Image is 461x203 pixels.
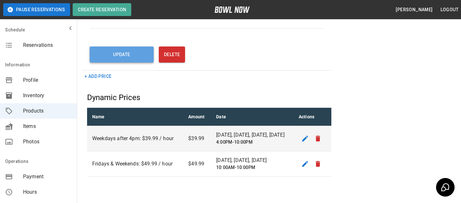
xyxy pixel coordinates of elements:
[183,108,211,126] th: Amount
[23,138,72,146] span: Photos
[92,135,178,142] p: Weekdays after 4pm: $39.99 / hour
[92,160,178,168] p: Fridays & Weekends: $49.99 / hour
[23,92,72,99] span: Inventory
[82,71,114,82] button: + Add Price
[87,92,331,103] h5: Dynamic Prices
[188,160,206,168] p: $49.99
[73,3,131,16] button: Create Reservation
[23,173,72,181] span: Payment
[159,47,185,63] button: Delete
[214,6,250,13] img: logo
[23,76,72,84] span: Profile
[216,156,288,164] p: [DATE], [DATE], [DATE]
[23,41,72,49] span: Reservations
[311,157,324,170] button: remove
[3,3,70,16] button: Pause Reservations
[294,108,331,126] th: Actions
[216,164,288,171] h6: 10:00AM-10:00PM
[299,157,311,170] button: edit
[188,135,206,142] p: $39.99
[23,123,72,130] span: Items
[23,188,72,196] span: Hours
[87,108,183,126] th: Name
[216,139,288,146] h6: 4:00PM-10:00PM
[90,47,154,63] button: Update
[87,108,331,177] table: sticky table
[311,132,324,145] button: remove
[393,4,435,16] button: [PERSON_NAME]
[438,4,461,16] button: Logout
[211,108,294,126] th: Date
[216,131,288,139] p: [DATE], [DATE], [DATE], [DATE]
[299,132,311,145] button: edit
[23,107,72,115] span: Products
